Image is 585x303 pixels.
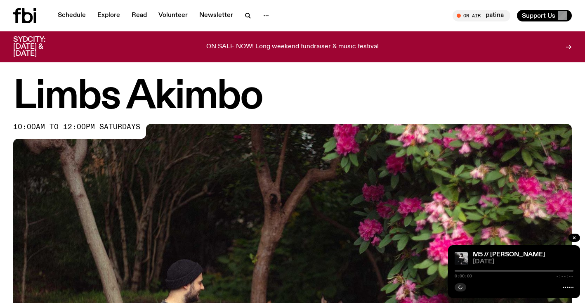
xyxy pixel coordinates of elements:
a: Schedule [53,10,91,21]
button: On Airpatina [453,10,510,21]
a: Explore [92,10,125,21]
a: Volunteer [153,10,193,21]
h3: SYDCITY: [DATE] & [DATE] [13,36,66,57]
a: Newsletter [194,10,238,21]
h1: Limbs Akimbo [13,78,572,116]
span: -:--:-- [556,274,573,278]
p: ON SALE NOW! Long weekend fundraiser & music festival [206,43,379,51]
span: 10:00am to 12:00pm saturdays [13,124,140,130]
span: 0:00:00 [455,274,472,278]
a: M5 // [PERSON_NAME] [473,251,545,258]
a: Read [127,10,152,21]
span: Support Us [522,12,555,19]
span: [DATE] [473,259,573,265]
button: Support Us [517,10,572,21]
